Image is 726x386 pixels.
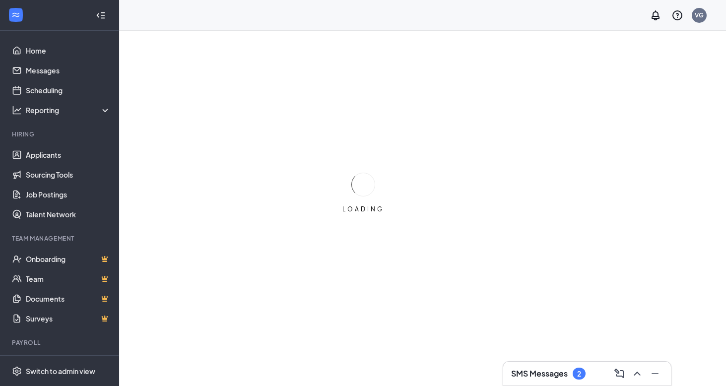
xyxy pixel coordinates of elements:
[12,338,109,347] div: Payroll
[26,204,111,224] a: Talent Network
[649,368,661,380] svg: Minimize
[26,165,111,185] a: Sourcing Tools
[26,289,111,309] a: DocumentsCrown
[26,249,111,269] a: OnboardingCrown
[12,130,109,138] div: Hiring
[12,234,109,243] div: Team Management
[26,309,111,328] a: SurveysCrown
[26,61,111,80] a: Messages
[11,10,21,20] svg: WorkstreamLogo
[629,366,645,382] button: ChevronUp
[26,41,111,61] a: Home
[671,9,683,21] svg: QuestionInfo
[650,9,661,21] svg: Notifications
[26,366,95,376] div: Switch to admin view
[26,269,111,289] a: TeamCrown
[695,11,704,19] div: VG
[12,366,22,376] svg: Settings
[631,368,643,380] svg: ChevronUp
[611,366,627,382] button: ComposeMessage
[613,368,625,380] svg: ComposeMessage
[26,145,111,165] a: Applicants
[338,205,388,213] div: LOADING
[96,10,106,20] svg: Collapse
[647,366,663,382] button: Minimize
[26,185,111,204] a: Job Postings
[26,105,111,115] div: Reporting
[511,368,568,379] h3: SMS Messages
[26,80,111,100] a: Scheduling
[12,105,22,115] svg: Analysis
[577,370,581,378] div: 2
[26,353,111,373] a: PayrollCrown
